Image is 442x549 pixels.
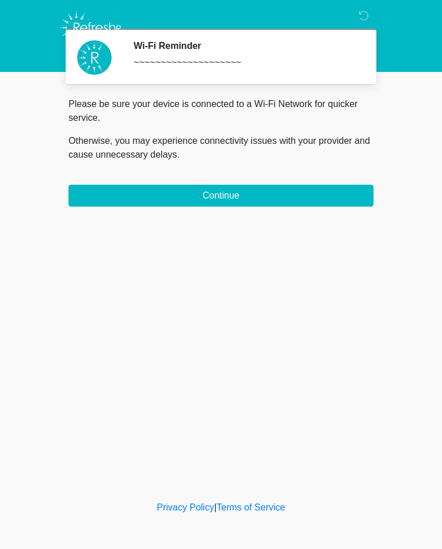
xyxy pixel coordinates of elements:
span: . [177,150,180,159]
img: Agent Avatar [77,40,112,75]
a: Privacy Policy [157,502,215,512]
div: ~~~~~~~~~~~~~~~~~~~~ [134,56,356,70]
a: | [214,502,216,512]
p: Otherwise, you may experience connectivity issues with your provider and cause unnecessary delays [68,134,374,162]
p: Please be sure your device is connected to a Wi-Fi Network for quicker service. [68,97,374,125]
button: Continue [68,185,374,207]
img: Refresh RX Logo [57,9,127,47]
a: Terms of Service [216,502,285,512]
